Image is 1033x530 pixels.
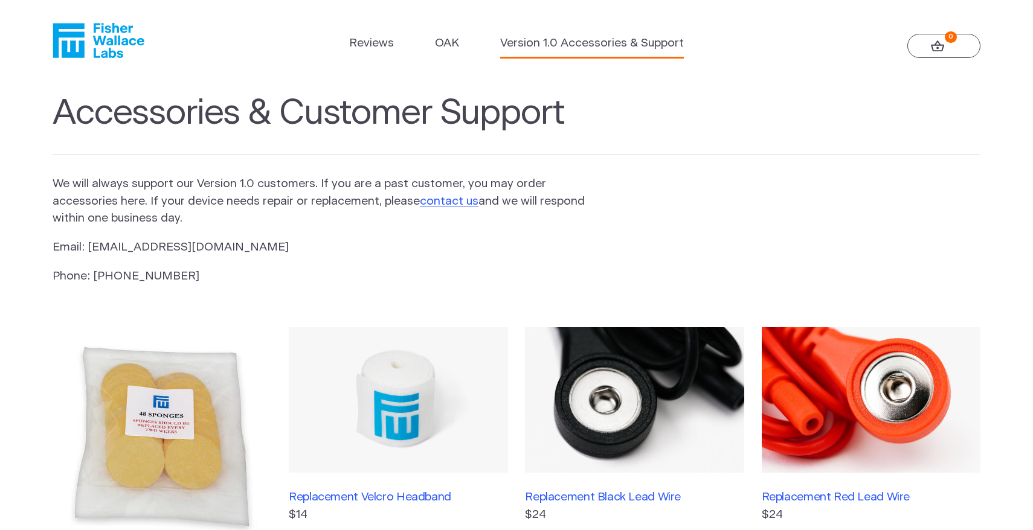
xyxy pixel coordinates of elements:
p: $14 [289,506,507,524]
a: contact us [420,196,478,207]
a: OAK [435,35,459,53]
p: Email: [EMAIL_ADDRESS][DOMAIN_NAME] [53,239,587,257]
img: Replacement Velcro Headband [289,327,507,473]
strong: 0 [945,31,956,43]
h3: Replacement Velcro Headband [289,490,507,504]
p: Phone: [PHONE_NUMBER] [53,268,587,286]
h3: Replacement Black Lead Wire [525,490,744,504]
a: 0 [907,34,980,58]
a: Fisher Wallace [53,23,144,58]
a: Version 1.0 Accessories & Support [500,35,684,53]
p: $24 [762,506,980,524]
img: Replacement Black Lead Wire [525,327,744,473]
h1: Accessories & Customer Support [53,93,980,156]
img: Replacement Red Lead Wire [762,327,980,473]
h3: Replacement Red Lead Wire [762,490,980,504]
p: $24 [525,506,744,524]
a: Reviews [349,35,394,53]
p: We will always support our Version 1.0 customers. If you are a past customer, you may order acces... [53,176,587,228]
